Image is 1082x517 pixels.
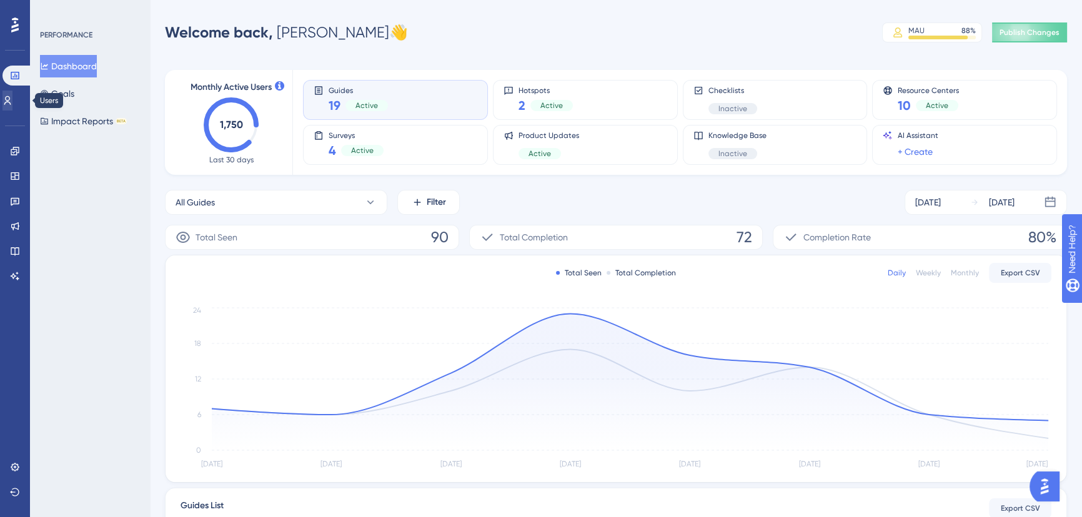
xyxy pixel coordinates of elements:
span: Total Seen [196,230,237,245]
div: Total Completion [607,268,676,278]
span: Product Updates [519,130,579,140]
button: Dashboard [40,55,97,77]
tspan: [DATE] [679,460,700,468]
span: Last 30 days [209,155,254,165]
div: [DATE] [915,195,941,210]
tspan: [DATE] [320,460,342,468]
tspan: [DATE] [201,460,222,468]
div: Daily [888,268,906,278]
span: Filter [427,195,446,210]
tspan: 12 [195,375,201,383]
span: Surveys [329,130,384,139]
span: Resource Centers [898,86,959,94]
tspan: 18 [194,339,201,348]
span: Publish Changes [1000,27,1060,37]
tspan: 24 [193,306,201,315]
span: 4 [329,142,336,159]
span: Need Help? [29,3,78,18]
span: 19 [329,97,340,114]
div: PERFORMANCE [40,30,92,40]
button: All Guides [165,190,387,215]
div: Monthly [951,268,979,278]
span: Completion Rate [803,230,871,245]
span: Active [355,101,378,111]
tspan: 6 [197,410,201,419]
div: Total Seen [556,268,602,278]
tspan: [DATE] [798,460,820,468]
span: 2 [519,97,525,114]
text: 1,750 [220,119,243,130]
span: All Guides [176,195,215,210]
span: Active [351,145,374,155]
tspan: [DATE] [918,460,940,468]
button: Export CSV [989,263,1051,283]
span: Knowledge Base [708,130,767,140]
span: Export CSV [1001,503,1040,513]
span: Inactive [718,149,747,159]
tspan: [DATE] [440,460,462,468]
tspan: [DATE] [1026,460,1048,468]
button: Filter [397,190,460,215]
button: Goals [40,82,74,105]
span: 90 [431,227,449,247]
span: 72 [737,227,752,247]
span: AI Assistant [898,130,938,140]
a: + Create [898,144,933,159]
tspan: 0 [196,446,201,455]
span: Export CSV [1001,268,1040,278]
span: Welcome back, [165,23,273,41]
button: Publish Changes [992,22,1067,42]
div: [PERSON_NAME] 👋 [165,22,408,42]
iframe: UserGuiding AI Assistant Launcher [1030,468,1067,505]
span: Checklists [708,86,757,96]
span: Total Completion [500,230,568,245]
span: 80% [1028,227,1056,247]
div: 88 % [961,26,976,36]
div: MAU [908,26,925,36]
div: Weekly [916,268,941,278]
span: Hotspots [519,86,573,94]
span: Inactive [718,104,747,114]
span: Active [540,101,563,111]
button: Impact ReportsBETA [40,110,127,132]
span: Monthly Active Users [191,80,272,95]
div: BETA [116,118,127,124]
span: Guides [329,86,388,94]
tspan: [DATE] [560,460,581,468]
span: Active [529,149,551,159]
span: Active [926,101,948,111]
div: [DATE] [989,195,1015,210]
span: 10 [898,97,911,114]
